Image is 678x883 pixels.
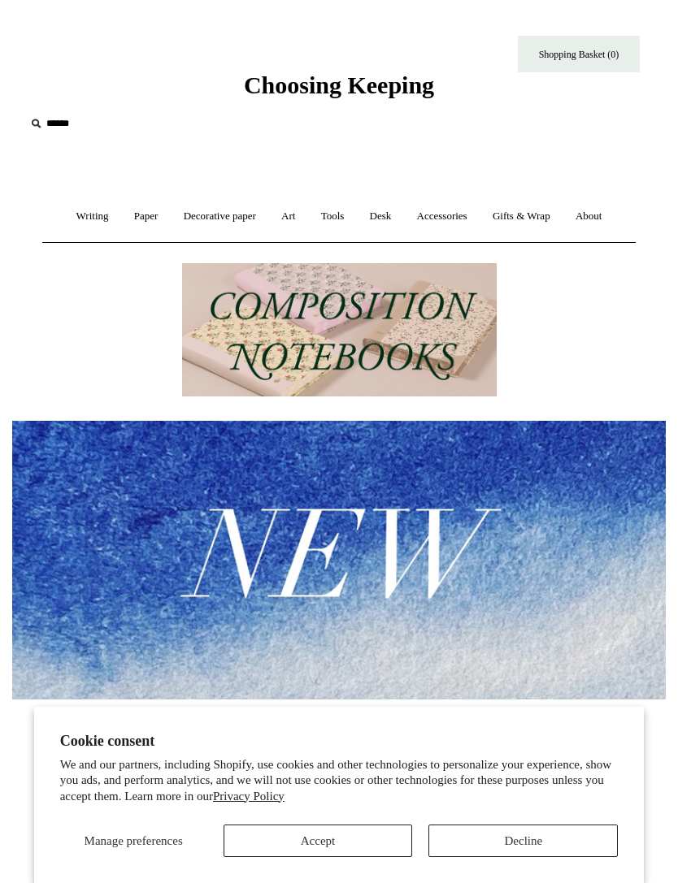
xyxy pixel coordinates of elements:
a: Shopping Basket (0) [518,36,640,72]
a: Gifts & Wrap [481,195,562,238]
button: Accept [224,825,413,857]
h2: Cookie consent [60,733,619,750]
a: Choosing Keeping [244,84,434,96]
a: Decorative paper [172,195,267,238]
a: Writing [65,195,120,238]
img: New.jpg__PID:f73bdf93-380a-4a35-bcfe-7823039498e1 [12,421,666,699]
button: Manage preferences [60,825,207,857]
a: Accessories [406,195,479,238]
span: Manage preferences [85,834,183,847]
img: 202302 Composition ledgers.jpg__PID:69722ee6-fa44-49dd-a067-31375e5d54ec [182,263,497,397]
a: Paper [123,195,170,238]
p: We and our partners, including Shopify, use cookies and other technologies to personalize your ex... [60,757,619,805]
span: Choosing Keeping [244,71,434,98]
a: Tools [310,195,356,238]
a: Privacy Policy [213,790,285,803]
button: Decline [428,825,618,857]
a: About [564,195,614,238]
a: Desk [359,195,403,238]
a: Art [270,195,306,238]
